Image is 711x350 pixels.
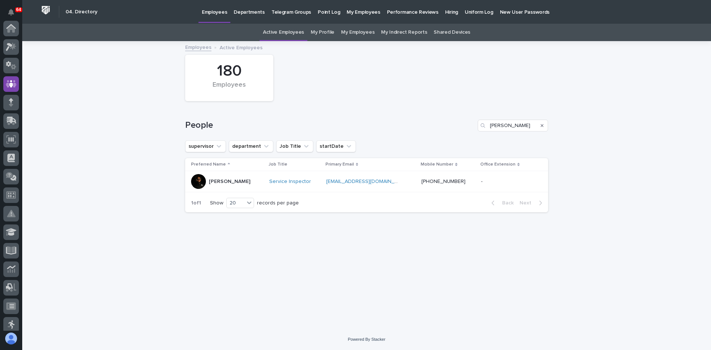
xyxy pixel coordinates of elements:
p: Mobile Number [421,160,453,169]
p: 64 [16,7,21,12]
a: My Profile [311,24,334,41]
p: Preferred Name [191,160,226,169]
a: My Employees [341,24,374,41]
p: records per page [257,200,299,206]
button: Notifications [3,4,19,20]
div: 20 [227,199,244,207]
button: users-avatar [3,331,19,346]
div: Notifications64 [9,9,19,21]
a: [EMAIL_ADDRESS][DOMAIN_NAME] [326,179,410,184]
h2: 04. Directory [66,9,97,15]
a: Shared Devices [434,24,470,41]
a: Powered By Stacker [348,337,385,341]
div: 180 [198,62,261,80]
p: Show [210,200,223,206]
p: Office Extension [480,160,515,169]
tr: [PERSON_NAME]Service Inspector [EMAIL_ADDRESS][DOMAIN_NAME] [PHONE_NUMBER]-- [185,171,548,192]
a: My Indirect Reports [381,24,427,41]
span: Back [498,200,514,206]
a: Active Employees [263,24,304,41]
p: Primary Email [326,160,354,169]
p: - [481,177,484,185]
button: Job Title [276,140,313,152]
input: Search [478,120,548,131]
a: Employees [185,43,211,51]
h1: People [185,120,475,131]
p: 1 of 1 [185,194,207,212]
button: supervisor [185,140,226,152]
p: Active Employees [220,43,263,51]
p: [PERSON_NAME] [209,179,250,185]
button: department [229,140,273,152]
button: Next [517,200,548,206]
img: Workspace Logo [39,3,53,17]
span: Next [520,200,536,206]
p: Job Title [268,160,287,169]
div: Employees [198,81,261,97]
a: Service Inspector [269,179,311,185]
a: [PHONE_NUMBER] [421,179,465,184]
button: Back [485,200,517,206]
button: startDate [316,140,356,152]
